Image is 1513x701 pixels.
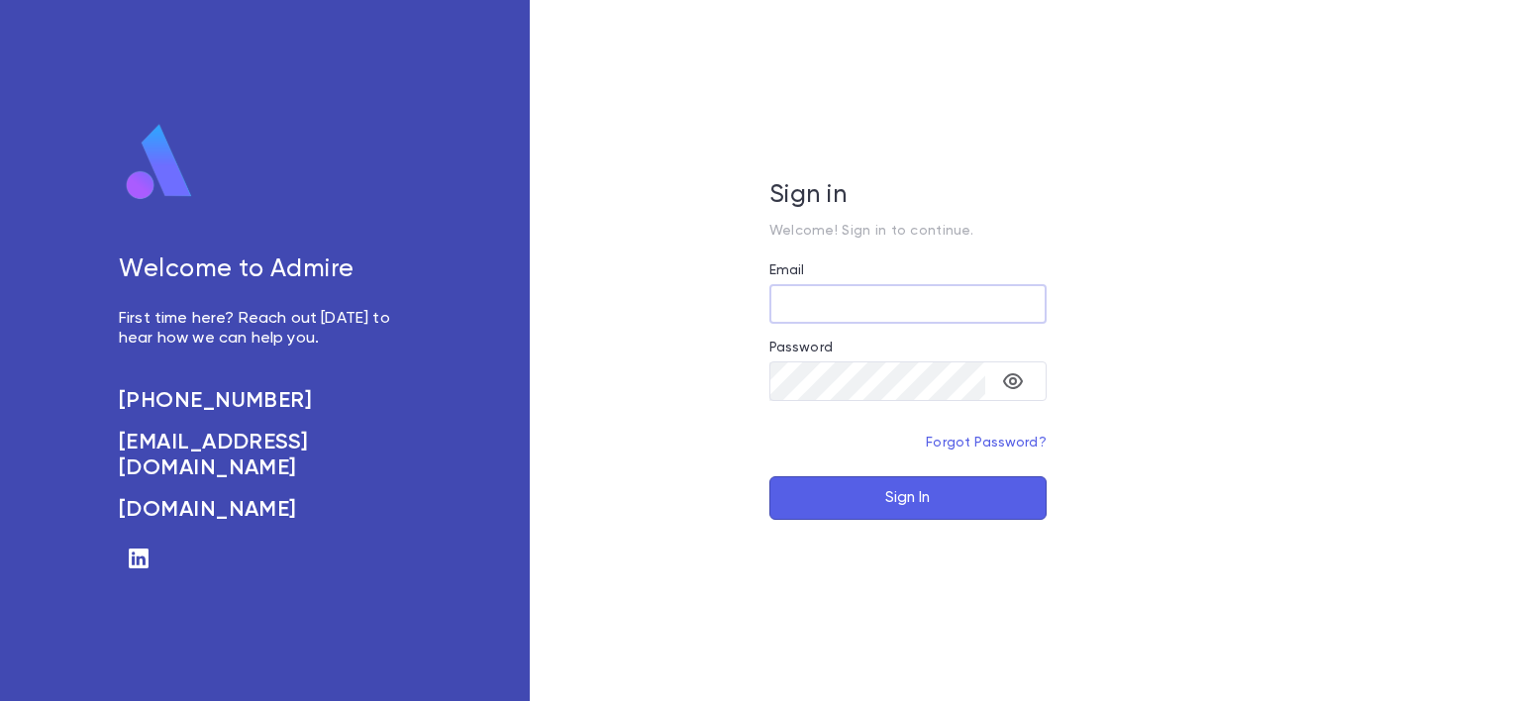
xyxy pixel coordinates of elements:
[769,223,1047,239] p: Welcome! Sign in to continue.
[769,476,1047,520] button: Sign In
[769,262,805,278] label: Email
[119,309,412,349] p: First time here? Reach out [DATE] to hear how we can help you.
[119,255,412,285] h5: Welcome to Admire
[119,430,412,481] a: [EMAIL_ADDRESS][DOMAIN_NAME]
[769,181,1047,211] h5: Sign in
[119,388,412,414] a: [PHONE_NUMBER]
[119,497,412,523] a: [DOMAIN_NAME]
[119,123,200,202] img: logo
[769,340,833,355] label: Password
[926,436,1047,450] a: Forgot Password?
[993,361,1033,401] button: toggle password visibility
